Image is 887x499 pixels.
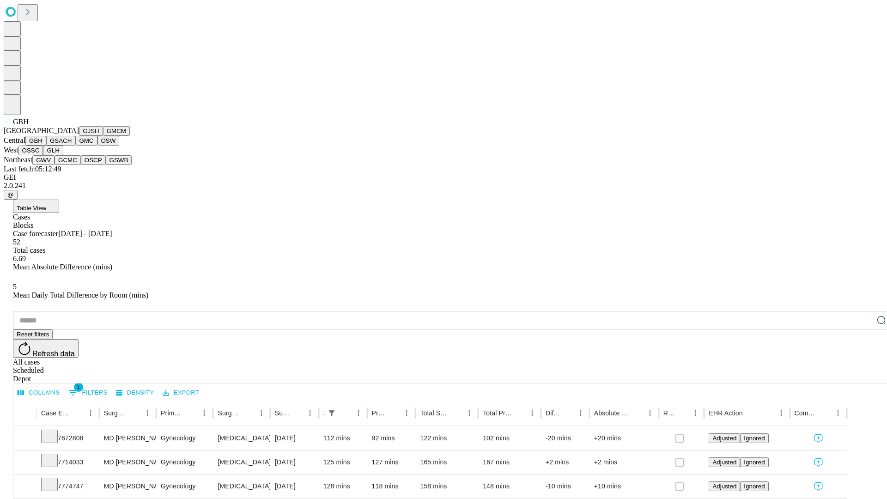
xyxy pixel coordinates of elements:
[744,435,765,442] span: Ignored
[66,385,110,400] button: Show filters
[97,136,120,146] button: OSW
[372,475,411,498] div: 118 mins
[420,450,474,474] div: 165 mins
[574,407,587,420] button: Menu
[712,435,736,442] span: Adjusted
[84,407,97,420] button: Menu
[103,126,130,136] button: GMCM
[594,409,630,417] div: Absolute Difference
[420,409,449,417] div: Total Scheduled Duration
[18,455,32,471] button: Expand
[594,475,654,498] div: +10 mins
[17,331,49,338] span: Reset filters
[709,409,742,417] div: EHR Action
[81,155,106,165] button: OSCP
[161,450,208,474] div: Gynecology
[832,407,844,420] button: Menu
[744,459,765,466] span: Ignored
[4,156,32,164] span: Northeast
[372,409,387,417] div: Predicted In Room Duration
[4,173,883,182] div: GEI
[13,329,53,339] button: Reset filters
[709,481,740,491] button: Adjusted
[483,475,536,498] div: 148 mins
[15,386,62,400] button: Select columns
[160,386,201,400] button: Export
[740,433,768,443] button: Ignored
[275,426,314,450] div: [DATE]
[104,426,152,450] div: MD [PERSON_NAME] [PERSON_NAME]
[218,450,265,474] div: [MEDICAL_DATA] [MEDICAL_DATA] REMOVAL TUBES AND/OR OVARIES FOR UTERUS 250GM OR LESS
[13,283,17,291] span: 5
[55,155,81,165] button: GCMC
[323,426,363,450] div: 112 mins
[819,407,832,420] button: Sort
[275,409,290,417] div: Surgery Date
[255,407,268,420] button: Menu
[13,246,45,254] span: Total cases
[709,457,740,467] button: Adjusted
[104,450,152,474] div: MD [PERSON_NAME] [PERSON_NAME]
[43,146,63,155] button: GLH
[400,407,413,420] button: Menu
[323,409,324,417] div: Scheduled In Room Duration
[387,407,400,420] button: Sort
[41,475,95,498] div: 7774747
[740,457,768,467] button: Ignored
[46,136,75,146] button: GSACH
[218,409,241,417] div: Surgery Name
[546,426,585,450] div: -20 mins
[218,426,265,450] div: [MEDICAL_DATA] [MEDICAL_DATA] AND OR [MEDICAL_DATA]
[104,475,152,498] div: MD [PERSON_NAME] [PERSON_NAME]
[114,386,157,400] button: Density
[546,475,585,498] div: -10 mins
[13,200,59,213] button: Table View
[4,127,79,134] span: [GEOGRAPHIC_DATA]
[25,136,46,146] button: GBH
[18,479,32,495] button: Expand
[323,450,363,474] div: 125 mins
[676,407,689,420] button: Sort
[32,155,55,165] button: GWV
[4,190,18,200] button: @
[104,409,127,417] div: Surgeon Name
[483,450,536,474] div: 167 mins
[744,483,765,490] span: Ignored
[41,409,70,417] div: Case Epic Id
[41,450,95,474] div: 7714033
[463,407,476,420] button: Menu
[275,450,314,474] div: [DATE]
[218,475,265,498] div: [MEDICAL_DATA] [MEDICAL_DATA] REMOVAL TUBES AND/OR OVARIES FOR UTERUS 250GM OR LESS
[631,407,644,420] button: Sort
[13,118,29,126] span: GBH
[594,450,654,474] div: +2 mins
[483,409,512,417] div: Total Predicted Duration
[372,450,411,474] div: 127 mins
[17,205,46,212] span: Table View
[740,481,768,491] button: Ignored
[13,291,148,299] span: Mean Daily Total Difference by Room (mins)
[450,407,463,420] button: Sort
[161,426,208,450] div: Gynecology
[13,255,26,262] span: 6.69
[71,407,84,420] button: Sort
[712,459,736,466] span: Adjusted
[128,407,141,420] button: Sort
[4,136,25,144] span: Central
[709,433,740,443] button: Adjusted
[323,475,363,498] div: 128 mins
[561,407,574,420] button: Sort
[18,431,32,447] button: Expand
[13,339,79,358] button: Refresh data
[13,263,112,271] span: Mean Absolute Difference (mins)
[198,407,211,420] button: Menu
[339,407,352,420] button: Sort
[795,409,818,417] div: Comments
[79,126,103,136] button: GJSH
[74,383,83,392] span: 1
[41,426,95,450] div: 7672808
[372,426,411,450] div: 92 mins
[644,407,656,420] button: Menu
[420,426,474,450] div: 122 mins
[161,475,208,498] div: Gynecology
